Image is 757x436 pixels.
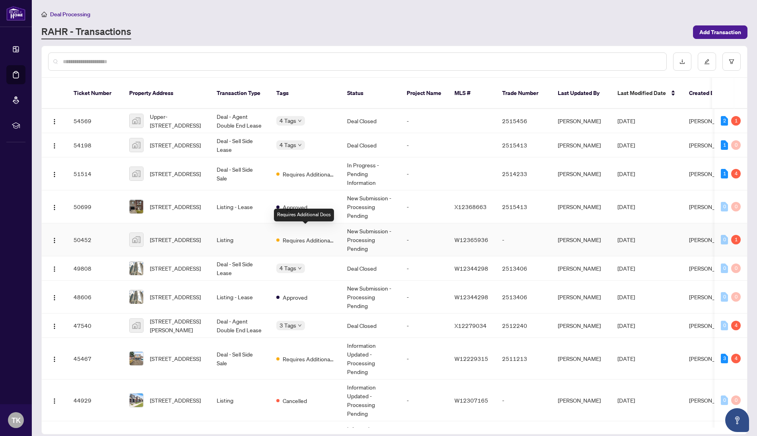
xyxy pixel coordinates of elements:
[50,11,90,18] span: Deal Processing
[721,116,728,126] div: 2
[617,141,635,149] span: [DATE]
[341,281,400,314] td: New Submission - Processing Pending
[283,203,307,211] span: Approved
[210,157,270,190] td: Deal - Sell Side Sale
[551,256,611,281] td: [PERSON_NAME]
[551,78,611,109] th: Last Updated By
[617,89,666,97] span: Last Modified Date
[283,355,334,363] span: Requires Additional Docs
[551,281,611,314] td: [PERSON_NAME]
[400,281,448,314] td: -
[341,133,400,157] td: Deal Closed
[679,59,685,64] span: download
[341,157,400,190] td: In Progress - Pending Information
[400,157,448,190] td: -
[721,169,728,178] div: 1
[283,396,307,405] span: Cancelled
[496,78,551,109] th: Trade Number
[150,169,201,178] span: [STREET_ADDRESS]
[51,266,58,272] img: Logo
[731,292,741,302] div: 0
[611,78,683,109] th: Last Modified Date
[210,78,270,109] th: Transaction Type
[280,321,296,330] span: 3 Tags
[454,236,488,243] span: W12365936
[150,202,201,211] span: [STREET_ADDRESS]
[210,281,270,314] td: Listing - Lease
[341,314,400,338] td: Deal Closed
[731,321,741,330] div: 4
[210,314,270,338] td: Deal - Agent Double End Lease
[280,116,296,125] span: 4 Tags
[210,190,270,223] td: Listing - Lease
[67,281,123,314] td: 48606
[722,52,741,71] button: filter
[400,256,448,281] td: -
[150,396,201,405] span: [STREET_ADDRESS]
[48,262,61,275] button: Logo
[6,6,25,21] img: logo
[731,354,741,363] div: 4
[725,408,749,432] button: Open asap
[448,78,496,109] th: MLS #
[51,295,58,301] img: Logo
[689,355,732,362] span: [PERSON_NAME]
[150,112,204,130] span: Upper-[STREET_ADDRESS]
[551,190,611,223] td: [PERSON_NAME]
[551,223,611,256] td: [PERSON_NAME]
[12,415,21,426] span: TK
[150,235,201,244] span: [STREET_ADDRESS]
[41,12,47,17] span: home
[283,236,334,244] span: Requires Additional Docs
[617,170,635,177] span: [DATE]
[67,190,123,223] td: 50699
[48,167,61,180] button: Logo
[721,395,728,405] div: 0
[341,338,400,380] td: Information Updated - Processing Pending
[123,78,210,109] th: Property Address
[67,78,123,109] th: Ticket Number
[693,25,747,39] button: Add Transaction
[731,395,741,405] div: 0
[551,133,611,157] td: [PERSON_NAME]
[280,140,296,149] span: 4 Tags
[617,355,635,362] span: [DATE]
[731,264,741,273] div: 0
[698,52,716,71] button: edit
[454,265,488,272] span: W12344298
[731,235,741,244] div: 1
[283,293,307,302] span: Approved
[400,78,448,109] th: Project Name
[689,293,732,300] span: [PERSON_NAME]
[274,209,334,221] div: Requires Additional Docs
[721,354,728,363] div: 3
[731,140,741,150] div: 0
[130,200,143,213] img: thumbnail-img
[617,322,635,329] span: [DATE]
[210,338,270,380] td: Deal - Sell Side Sale
[150,141,201,149] span: [STREET_ADDRESS]
[400,133,448,157] td: -
[298,119,302,123] span: down
[51,118,58,125] img: Logo
[551,338,611,380] td: [PERSON_NAME]
[496,314,551,338] td: 2512240
[496,380,551,421] td: -
[67,223,123,256] td: 50452
[400,314,448,338] td: -
[298,266,302,270] span: down
[731,169,741,178] div: 4
[51,143,58,149] img: Logo
[283,170,334,178] span: Requires Additional Docs
[298,143,302,147] span: down
[51,171,58,178] img: Logo
[270,78,341,109] th: Tags
[551,380,611,421] td: [PERSON_NAME]
[210,256,270,281] td: Deal - Sell Side Lease
[617,236,635,243] span: [DATE]
[689,141,732,149] span: [PERSON_NAME]
[683,78,730,109] th: Created By
[721,321,728,330] div: 0
[699,26,741,39] span: Add Transaction
[721,292,728,302] div: 0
